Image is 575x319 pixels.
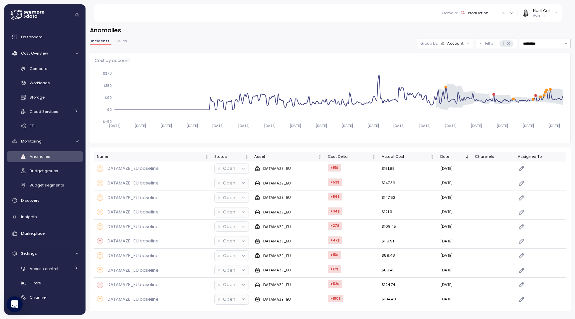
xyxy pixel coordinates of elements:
[379,176,438,191] td: $147.36
[317,155,322,159] div: Not sorted
[30,309,52,314] span: Preferences
[263,238,291,244] p: DATAMAZE_EU
[438,249,473,263] td: [DATE]
[328,236,342,244] div: +42 $
[440,154,464,160] div: Date
[315,123,327,128] tspan: [DATE]
[30,266,58,271] span: Access control
[371,155,376,159] div: Not sorted
[107,209,159,215] p: DATAMAZE_EU baseline
[215,207,249,217] button: Open
[263,253,291,258] p: DATAMAZE_EU
[328,280,342,288] div: +52 $
[438,176,473,191] td: [DATE]
[214,154,243,160] div: Status
[7,135,83,148] a: Monitoring
[263,166,291,171] p: DATAMAZE_EU
[21,139,42,144] span: Monitoring
[438,292,473,307] td: [DATE]
[263,209,291,215] p: DATAMAZE_EU
[7,120,83,131] a: ETL
[465,155,470,159] div: Sorted descending
[30,168,58,173] span: Budget groups
[30,66,47,71] span: Compute
[533,13,550,18] p: Admin
[379,161,438,176] td: $151.85
[223,267,235,274] p: Open
[30,80,50,86] span: Workloads
[21,34,43,40] span: Dashboard
[7,179,83,190] a: Budget segments
[7,227,83,240] a: Marketplace
[475,154,512,160] div: Channels
[160,123,172,128] tspan: [DATE]
[204,155,209,159] div: Not sorted
[379,278,438,292] td: $124.74
[501,10,507,16] button: Clear value
[212,123,224,128] tspan: [DATE]
[103,71,112,76] tspan: $270
[90,26,571,34] h3: Anomalies
[107,238,159,244] p: DATAMAZE_EU baseline
[263,180,291,186] p: DATAMAZE_EU
[438,205,473,220] td: [DATE]
[97,154,203,160] div: Name
[328,178,342,186] div: +52 $
[21,231,45,236] span: Marketplace
[7,165,83,176] a: Budget groups
[30,280,41,286] span: Filters
[476,39,517,48] button: Filter1
[438,263,473,278] td: [DATE]
[107,296,159,303] p: DATAMAZE_EU baseline
[30,109,58,114] span: Cloud Services
[7,194,83,207] a: Discovery
[116,39,127,43] span: Rules
[379,152,438,161] th: Actual CostNot sorted
[445,123,457,128] tspan: [DATE]
[215,193,249,202] button: Open
[548,123,560,128] tspan: [DATE]
[223,194,235,201] p: Open
[7,306,83,317] a: Preferences
[223,180,235,186] p: Open
[328,265,341,273] div: +17 $
[21,251,37,256] span: Settings
[263,195,291,200] p: DATAMAZE_EU
[341,123,353,128] tspan: [DATE]
[108,123,120,128] tspan: [DATE]
[215,265,249,275] button: Open
[7,92,83,103] a: Storage
[223,165,235,172] p: Open
[438,234,473,249] td: [DATE]
[94,152,212,161] th: NameNot sorted
[328,207,342,215] div: +34 $
[379,292,438,307] td: $184.49
[379,205,438,220] td: $121.9
[215,222,249,231] button: Open
[107,180,159,186] p: DATAMAZE_EU baseline
[522,9,529,16] img: ACg8ocIVugc3DtI--ID6pffOeA5XcvoqExjdOmyrlhjOptQpqjom7zQ=s96-c
[105,95,112,100] tspan: $90
[7,47,83,60] a: Cost Overview
[7,151,83,162] a: Anomalies
[30,295,47,300] span: Channel
[328,193,342,200] div: +56 $
[104,83,112,88] tspan: $180
[107,108,112,112] tspan: $0
[533,8,550,13] div: Nurit Gal
[73,13,81,18] button: Collapse navigation
[107,194,159,201] p: DATAMAZE_EU baseline
[107,165,159,172] p: DATAMAZE_EU baseline
[215,251,249,260] button: Open
[442,10,458,16] p: Domain :
[215,280,249,290] button: Open
[263,282,291,287] p: DATAMAZE_EU
[438,190,473,205] td: [DATE]
[223,238,235,244] p: Open
[223,252,235,259] p: Open
[30,154,50,159] span: Anomalies
[419,123,431,128] tspan: [DATE]
[134,123,146,128] tspan: [DATE]
[238,123,250,128] tspan: [DATE]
